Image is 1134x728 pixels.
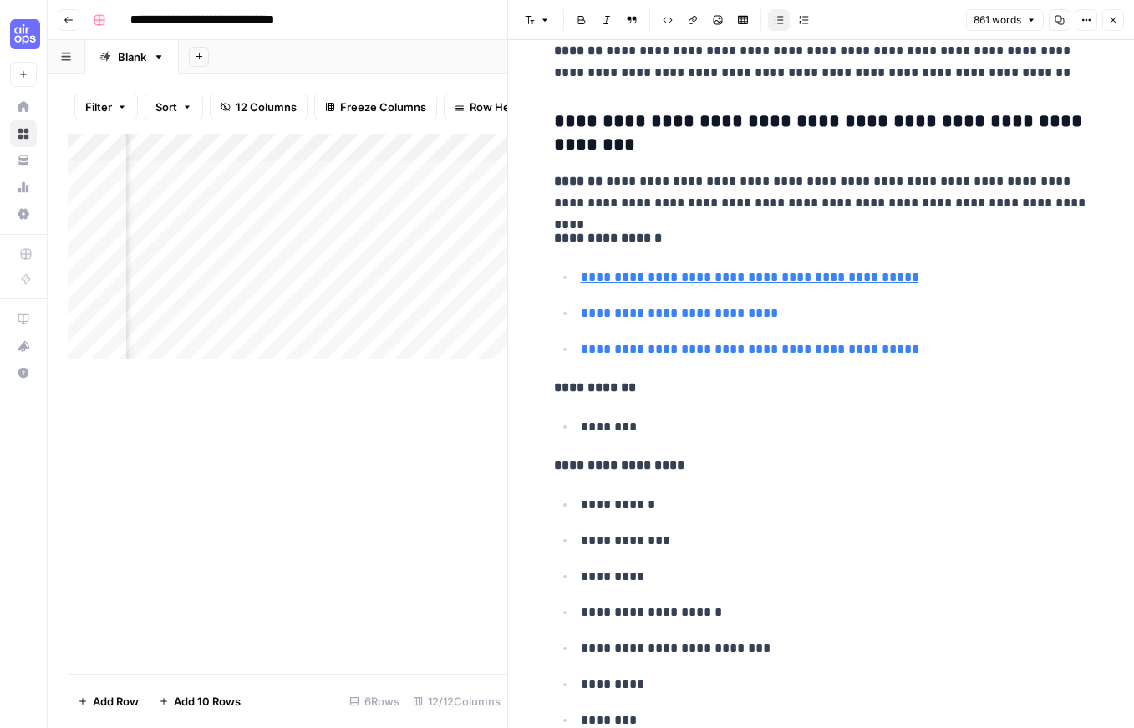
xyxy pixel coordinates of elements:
[10,19,40,49] img: Cohort 5 Logo
[444,94,541,120] button: Row Height
[470,99,530,115] span: Row Height
[343,688,406,715] div: 6 Rows
[210,94,308,120] button: 12 Columns
[340,99,426,115] span: Freeze Columns
[74,94,138,120] button: Filter
[10,359,37,386] button: Help + Support
[10,94,37,120] a: Home
[68,688,149,715] button: Add Row
[118,48,146,65] div: Blank
[974,13,1021,28] span: 861 words
[145,94,203,120] button: Sort
[406,688,507,715] div: 12/12 Columns
[236,99,297,115] span: 12 Columns
[10,120,37,147] a: Browse
[10,174,37,201] a: Usage
[155,99,177,115] span: Sort
[10,333,37,359] button: What's new?
[10,201,37,227] a: Settings
[85,99,112,115] span: Filter
[10,306,37,333] a: AirOps Academy
[174,693,241,710] span: Add 10 Rows
[11,333,36,359] div: What's new?
[149,688,251,715] button: Add 10 Rows
[85,40,179,74] a: Blank
[966,9,1044,31] button: 861 words
[10,147,37,174] a: Your Data
[314,94,437,120] button: Freeze Columns
[93,693,139,710] span: Add Row
[10,13,37,55] button: Workspace: Cohort 5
